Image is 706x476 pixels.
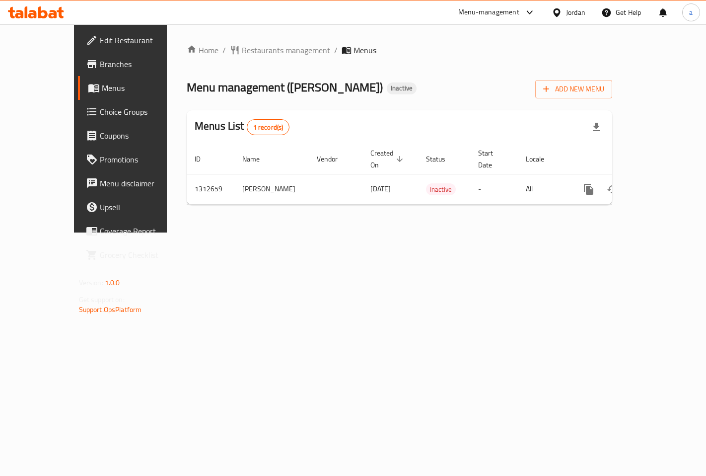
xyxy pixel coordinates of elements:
li: / [334,44,338,56]
span: a [689,7,693,18]
span: 1.0.0 [105,276,120,289]
span: Promotions [100,154,184,165]
span: Locale [526,153,557,165]
nav: breadcrumb [187,44,612,56]
span: Start Date [478,147,506,171]
a: Home [187,44,218,56]
th: Actions [569,144,680,174]
td: - [470,174,518,204]
span: Coverage Report [100,225,184,237]
span: Menu management ( [PERSON_NAME] ) [187,76,383,98]
span: Menus [102,82,184,94]
td: [PERSON_NAME] [234,174,309,204]
a: Edit Restaurant [78,28,192,52]
a: Grocery Checklist [78,243,192,267]
span: Version: [79,276,103,289]
div: Total records count [247,119,290,135]
span: Status [426,153,458,165]
button: Change Status [601,177,625,201]
span: Menu disclaimer [100,177,184,189]
div: Menu-management [458,6,519,18]
td: All [518,174,569,204]
a: Branches [78,52,192,76]
span: Coupons [100,130,184,142]
span: Choice Groups [100,106,184,118]
button: Add New Menu [535,80,612,98]
a: Coupons [78,124,192,148]
span: Upsell [100,201,184,213]
span: Name [242,153,273,165]
li: / [222,44,226,56]
span: Inactive [426,184,456,195]
div: Export file [584,115,608,139]
a: Support.OpsPlatform [79,303,142,316]
span: Add New Menu [543,83,604,95]
span: Inactive [387,84,417,92]
a: Restaurants management [230,44,330,56]
div: Inactive [426,183,456,195]
div: Jordan [566,7,585,18]
a: Choice Groups [78,100,192,124]
span: Get support on: [79,293,125,306]
button: more [577,177,601,201]
span: Restaurants management [242,44,330,56]
a: Menu disclaimer [78,171,192,195]
table: enhanced table [187,144,680,205]
a: Promotions [78,148,192,171]
div: Inactive [387,82,417,94]
span: Created On [370,147,406,171]
span: Branches [100,58,184,70]
span: Edit Restaurant [100,34,184,46]
a: Menus [78,76,192,100]
span: Grocery Checklist [100,249,184,261]
h2: Menus List [195,119,289,135]
span: [DATE] [370,182,391,195]
a: Coverage Report [78,219,192,243]
a: Upsell [78,195,192,219]
span: ID [195,153,213,165]
span: Menus [353,44,376,56]
span: 1 record(s) [247,123,289,132]
td: 1312659 [187,174,234,204]
span: Vendor [317,153,351,165]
